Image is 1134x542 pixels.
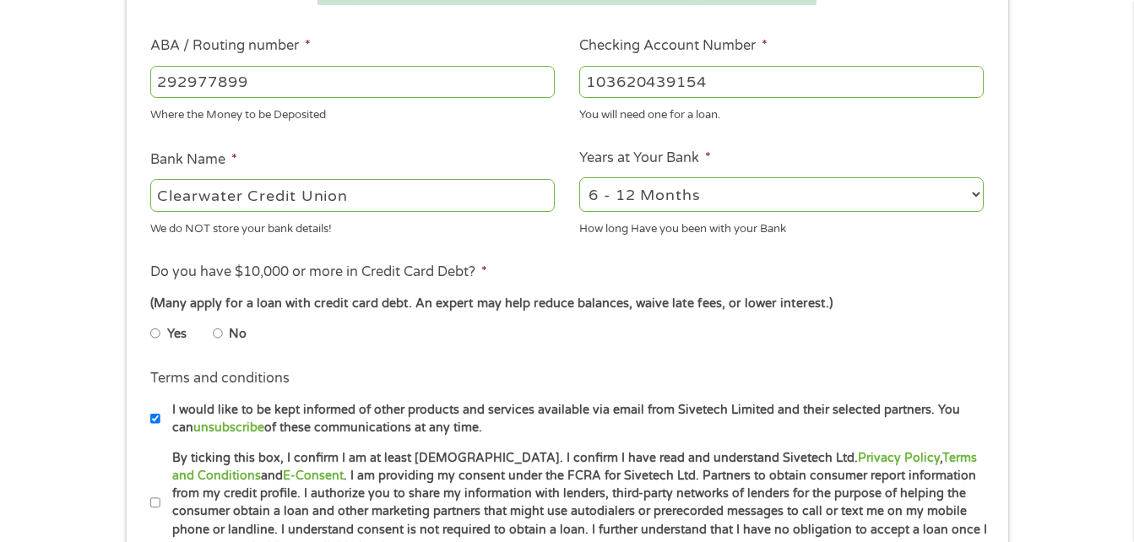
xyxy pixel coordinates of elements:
[150,263,487,281] label: Do you have $10,000 or more in Credit Card Debt?
[579,37,768,55] label: Checking Account Number
[579,149,711,167] label: Years at Your Bank
[172,451,977,483] a: Terms and Conditions
[229,325,247,344] label: No
[150,101,555,124] div: Where the Money to be Deposited
[193,420,264,435] a: unsubscribe
[150,214,555,237] div: We do NOT store your bank details!
[858,451,940,465] a: Privacy Policy
[160,401,989,437] label: I would like to be kept informed of other products and services available via email from Sivetech...
[283,469,344,483] a: E-Consent
[167,325,187,344] label: Yes
[150,295,983,313] div: (Many apply for a loan with credit card debt. An expert may help reduce balances, waive late fees...
[579,66,984,98] input: 345634636
[579,101,984,124] div: You will need one for a loan.
[579,214,984,237] div: How long Have you been with your Bank
[150,151,237,169] label: Bank Name
[150,37,311,55] label: ABA / Routing number
[150,370,290,388] label: Terms and conditions
[150,66,555,98] input: 263177916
